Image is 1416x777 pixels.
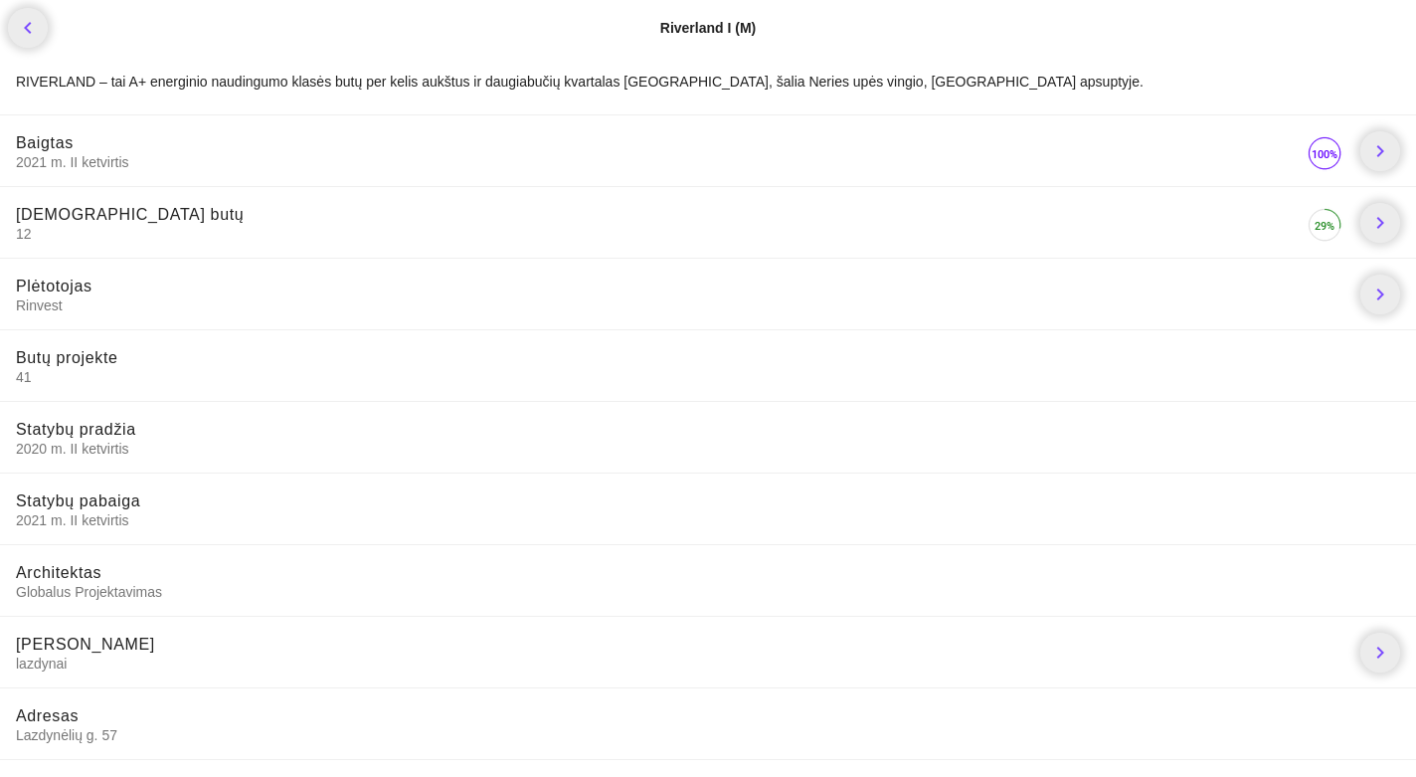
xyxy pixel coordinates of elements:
[1368,139,1392,163] i: chevron_right
[16,492,140,509] span: Statybų pabaiga
[1368,211,1392,235] i: chevron_right
[16,583,1400,601] span: Globalus Projektavimas
[16,655,1344,673] span: lazdynai
[16,726,1400,744] span: Lazdynėlių g. 57
[16,707,79,724] span: Adresas
[16,511,1400,529] span: 2021 m. II ketvirtis
[1368,283,1392,306] i: chevron_right
[1305,205,1344,245] img: 29
[1360,633,1400,673] a: chevron_right
[16,153,1305,171] span: 2021 m. II ketvirtis
[1360,275,1400,314] a: chevron_right
[16,225,1305,243] span: 12
[16,296,1344,314] span: Rinvest
[16,636,155,653] span: [PERSON_NAME]
[16,16,40,40] i: chevron_left
[16,134,74,151] span: Baigtas
[16,440,1400,458] span: 2020 m. II ketvirtis
[16,206,244,223] span: [DEMOGRAPHIC_DATA] butų
[1360,203,1400,243] a: chevron_right
[1360,131,1400,171] a: chevron_right
[16,564,101,581] span: Architektas
[16,368,1400,386] span: 41
[16,349,118,366] span: Butų projekte
[1305,133,1344,173] img: 100
[660,18,756,38] div: Riverland I (M)
[1368,641,1392,665] i: chevron_right
[16,421,136,438] span: Statybų pradžia
[8,8,48,48] a: chevron_left
[16,278,92,294] span: Plėtotojas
